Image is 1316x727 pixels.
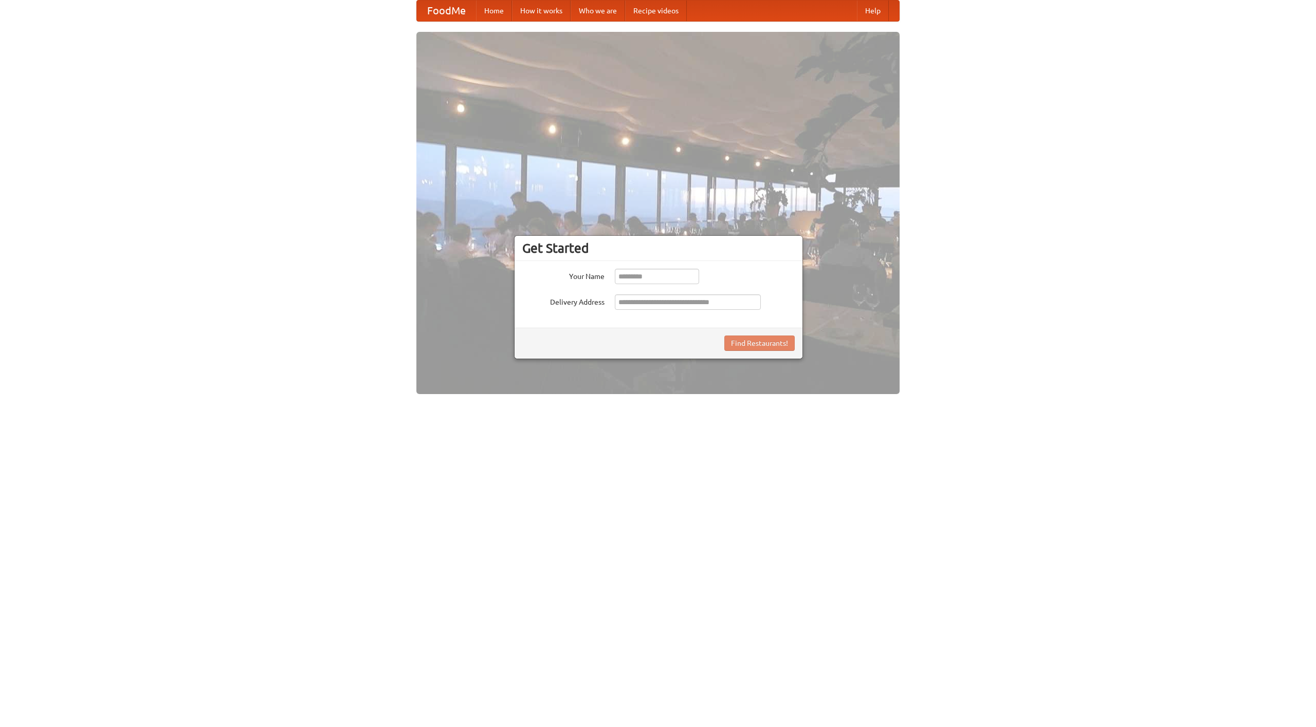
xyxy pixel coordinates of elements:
label: Delivery Address [522,294,605,307]
label: Your Name [522,269,605,282]
a: Home [476,1,512,21]
a: How it works [512,1,571,21]
a: Help [857,1,889,21]
a: Recipe videos [625,1,687,21]
button: Find Restaurants! [724,335,795,351]
a: FoodMe [417,1,476,21]
h3: Get Started [522,240,795,256]
a: Who we are [571,1,625,21]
